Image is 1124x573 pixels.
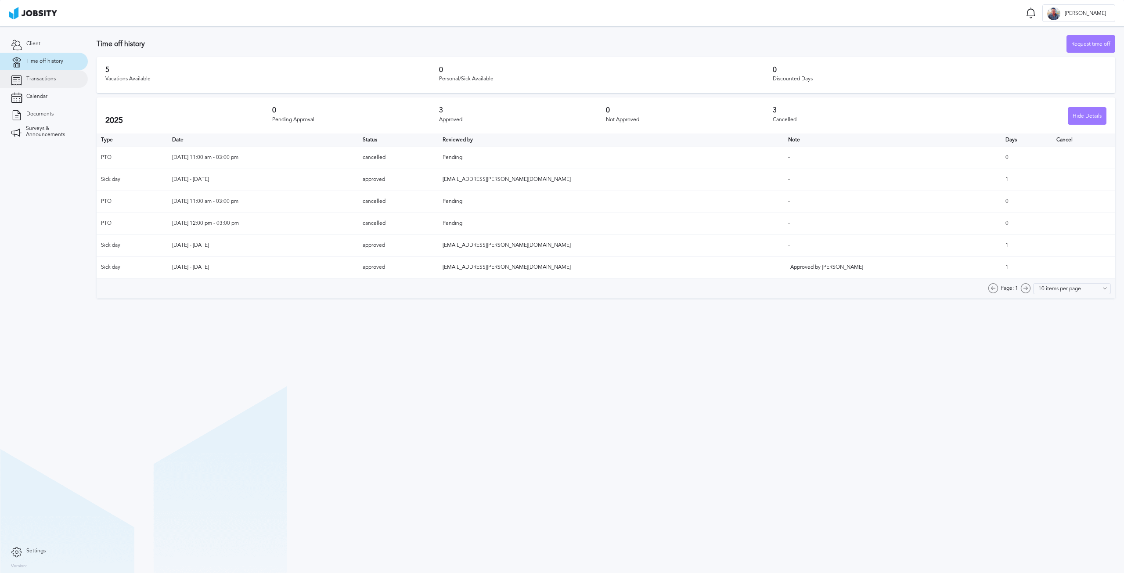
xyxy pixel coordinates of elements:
h3: 3 [439,106,606,114]
td: [DATE] - [DATE] [168,169,358,191]
td: 1 [1001,256,1052,278]
span: [EMAIL_ADDRESS][PERSON_NAME][DOMAIN_NAME] [443,242,571,248]
span: Settings [26,548,46,554]
span: [PERSON_NAME] [1060,11,1110,17]
td: cancelled [358,191,438,213]
td: approved [358,256,438,278]
img: ab4bad089aa723f57921c736e9817d99.png [9,7,57,19]
span: - [788,198,790,204]
td: Sick day [97,234,168,256]
h3: 3 [773,106,940,114]
span: Time off history [26,58,63,65]
th: Toggle SortBy [438,133,784,147]
div: Cancelled [773,117,940,123]
h3: Time off history [97,40,1066,48]
span: Client [26,41,40,47]
td: PTO [97,147,168,169]
th: Toggle SortBy [358,133,438,147]
div: Hide Details [1068,108,1106,125]
td: approved [358,169,438,191]
div: Personal/Sick Available [439,76,773,82]
div: Discounted Days [773,76,1106,82]
div: Not Approved [606,117,773,123]
td: [DATE] 11:00 am - 03:00 pm [168,191,358,213]
span: [EMAIL_ADDRESS][PERSON_NAME][DOMAIN_NAME] [443,176,571,182]
th: Toggle SortBy [784,133,1001,147]
td: 1 [1001,234,1052,256]
span: Page: 1 [1001,285,1018,292]
span: Transactions [26,76,56,82]
div: Approved by [PERSON_NAME] [790,264,878,270]
span: - [788,242,790,248]
div: K [1047,7,1060,20]
td: cancelled [358,213,438,234]
td: [DATE] - [DATE] [168,234,358,256]
td: approved [358,234,438,256]
button: Request time off [1066,35,1115,53]
label: Version: [11,564,27,569]
th: Toggle SortBy [168,133,358,147]
th: Cancel [1052,133,1115,147]
span: Pending [443,154,462,160]
td: [DATE] 11:00 am - 03:00 pm [168,147,358,169]
div: Approved [439,117,606,123]
td: [DATE] - [DATE] [168,256,358,278]
h3: 0 [439,66,773,74]
td: 0 [1001,213,1052,234]
button: K[PERSON_NAME] [1042,4,1115,22]
span: Pending [443,198,462,204]
td: 0 [1001,147,1052,169]
h3: 0 [606,106,773,114]
div: Pending Approval [272,117,439,123]
button: Hide Details [1068,107,1106,125]
td: Sick day [97,256,168,278]
span: - [788,220,790,226]
td: 0 [1001,191,1052,213]
td: Sick day [97,169,168,191]
span: - [788,176,790,182]
th: Type [97,133,168,147]
h3: 0 [272,106,439,114]
div: Request time off [1067,36,1115,53]
td: PTO [97,191,168,213]
span: Pending [443,220,462,226]
span: Documents [26,111,54,117]
span: [EMAIL_ADDRESS][PERSON_NAME][DOMAIN_NAME] [443,264,571,270]
h3: 0 [773,66,1106,74]
td: PTO [97,213,168,234]
td: 1 [1001,169,1052,191]
td: [DATE] 12:00 pm - 03:00 pm [168,213,358,234]
span: Surveys & Announcements [26,126,77,138]
th: Days [1001,133,1052,147]
span: Calendar [26,94,47,100]
span: - [788,154,790,160]
h3: 5 [105,66,439,74]
h2: 2025 [105,116,272,125]
div: Vacations Available [105,76,439,82]
td: cancelled [358,147,438,169]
